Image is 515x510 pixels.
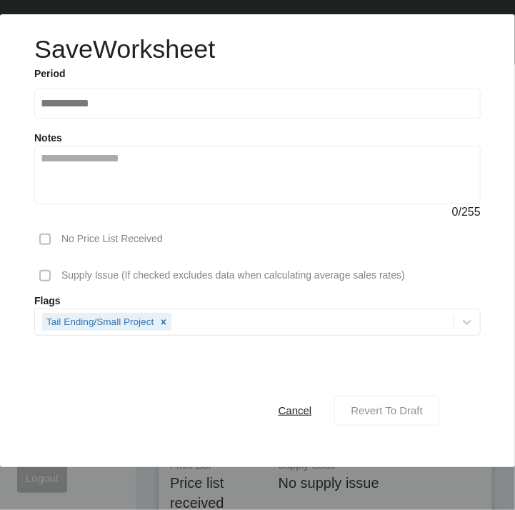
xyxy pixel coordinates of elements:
button: Revert To Draft [334,396,439,426]
label: Flags [34,294,481,309]
button: Cancel [263,396,328,426]
div: / 255 [34,204,481,220]
p: Supply Issue (If checked excludes data when calculating average sales rates) [61,269,405,283]
p: No Price List Received [61,232,163,246]
span: Revert To Draft [351,404,423,416]
label: Notes [34,132,62,144]
span: 0 [452,206,459,218]
span: Cancel [279,404,312,416]
h1: Save Worksheet [34,31,215,67]
label: Period [34,67,481,81]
